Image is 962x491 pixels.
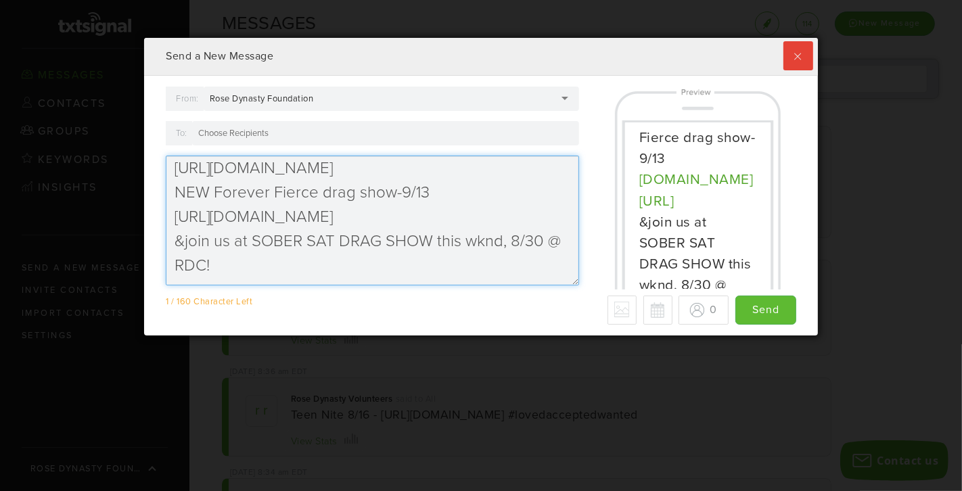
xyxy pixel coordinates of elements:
button: 0 [679,296,729,325]
a: [DOMAIN_NAME][URL] [639,171,754,209]
div: NEW Forever Fierce drag show-9/13 [639,106,756,170]
div: &join us at SOBER SAT DRAG SHOW this wknd, 8/30 @ RDC! [639,212,756,317]
label: From: [176,89,199,108]
label: To: [176,124,187,143]
span: Send a New Message [166,49,273,63]
input: Send [735,296,796,325]
span: 1 / 160 [166,296,191,307]
div: Rose Dynasty Foundation [210,93,330,105]
input: Choose Recipients [198,127,273,139]
span: Character Left [193,296,252,307]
